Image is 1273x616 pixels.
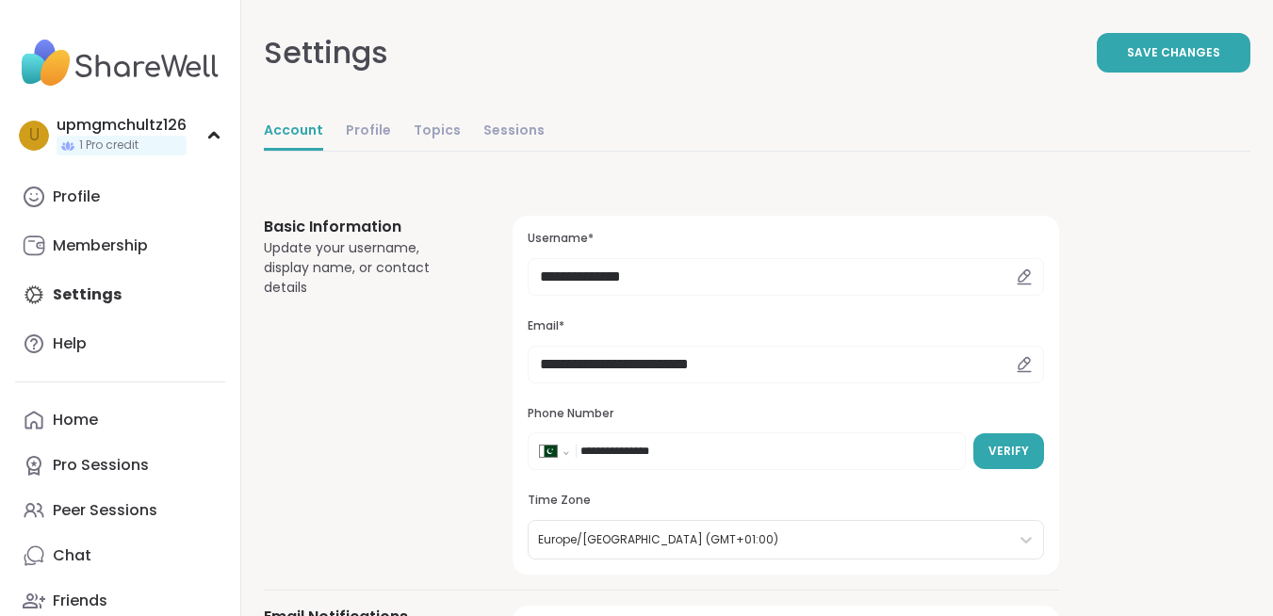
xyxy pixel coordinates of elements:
h3: Time Zone [528,493,1044,509]
div: upmgmchultz126 [57,115,187,136]
a: Profile [346,113,391,151]
span: u [29,123,40,148]
div: Help [53,333,87,354]
a: Pro Sessions [15,443,225,488]
h3: Email* [528,318,1044,334]
div: Friends [53,591,107,611]
a: Help [15,321,225,366]
div: Membership [53,235,148,256]
div: Chat [53,545,91,566]
div: Profile [53,186,100,207]
a: Chat [15,533,225,578]
a: Account [264,113,323,151]
a: Membership [15,223,225,268]
a: Sessions [483,113,545,151]
div: Home [53,410,98,430]
span: 1 Pro credit [79,138,139,154]
a: Home [15,397,225,443]
div: Settings [264,30,388,75]
button: Verify [973,433,1044,469]
a: Profile [15,174,225,219]
h3: Phone Number [528,406,1044,422]
span: Save Changes [1127,44,1220,61]
span: Verify [988,443,1029,460]
div: Pro Sessions [53,455,149,476]
img: ShareWell Nav Logo [15,30,225,96]
div: Peer Sessions [53,500,157,521]
a: Topics [414,113,461,151]
h3: Basic Information [264,216,467,238]
h3: Username* [528,231,1044,247]
div: Update your username, display name, or contact details [264,238,467,298]
a: Peer Sessions [15,488,225,533]
button: Save Changes [1097,33,1250,73]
